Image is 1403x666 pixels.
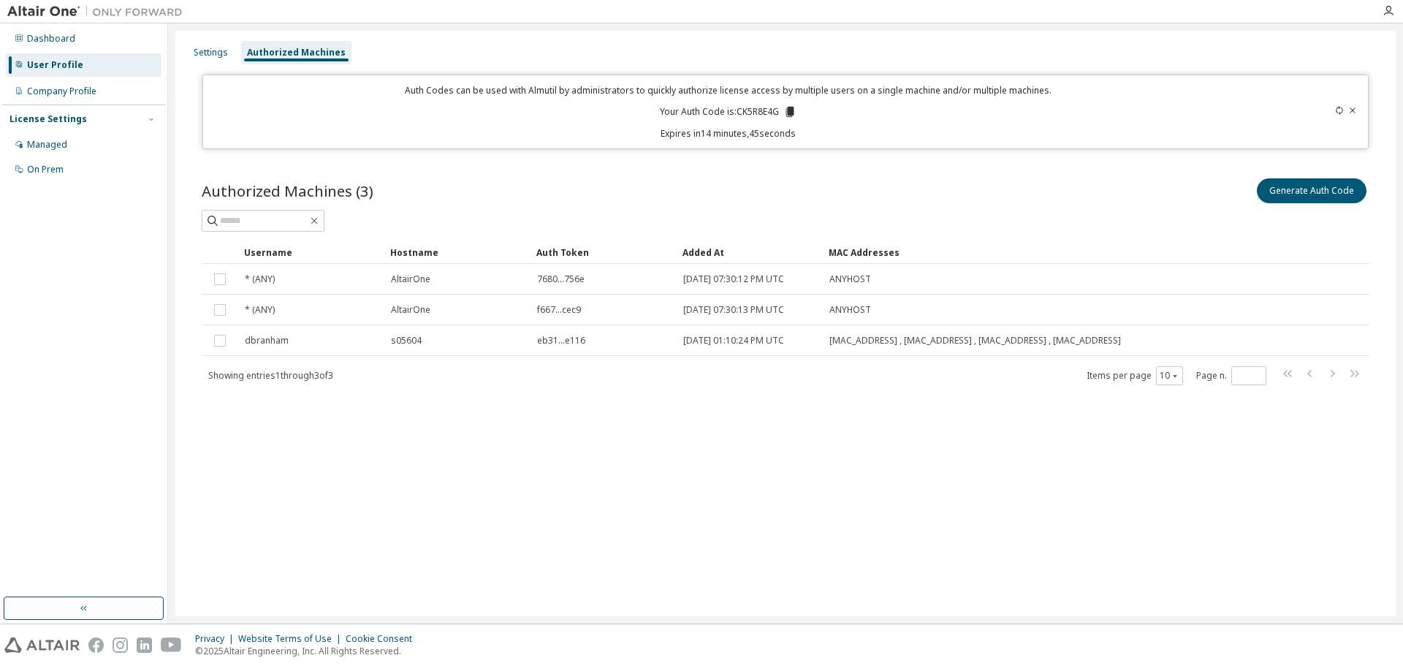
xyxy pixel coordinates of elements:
[660,105,796,118] p: Your Auth Code is: CK5R8E4G
[829,241,1220,264] div: MAC Addresses
[247,47,346,58] div: Authorized Machines
[27,59,83,71] div: User Profile
[195,633,238,645] div: Privacy
[536,241,671,264] div: Auth Token
[202,181,373,201] span: Authorized Machines (3)
[245,335,289,347] span: dbranham
[829,335,1121,347] span: [MAC_ADDRESS] , [MAC_ADDRESS] , [MAC_ADDRESS] , [MAC_ADDRESS]
[245,273,275,285] span: * (ANY)
[1160,370,1179,382] button: 10
[829,304,871,316] span: ANYHOST
[88,637,104,653] img: facebook.svg
[194,47,228,58] div: Settings
[346,633,421,645] div: Cookie Consent
[7,4,190,19] img: Altair One
[4,637,80,653] img: altair_logo.svg
[195,645,421,657] p: © 2025 Altair Engineering, Inc. All Rights Reserved.
[391,335,422,347] span: s05604
[113,637,128,653] img: instagram.svg
[9,113,87,125] div: License Settings
[1196,366,1266,385] span: Page n.
[391,273,430,285] span: AltairOne
[1087,366,1183,385] span: Items per page
[27,164,64,175] div: On Prem
[537,335,585,347] span: eb31...e116
[683,241,817,264] div: Added At
[27,86,96,97] div: Company Profile
[1257,178,1366,203] button: Generate Auth Code
[537,304,581,316] span: f667...cec9
[27,33,75,45] div: Dashboard
[161,637,182,653] img: youtube.svg
[245,304,275,316] span: * (ANY)
[27,139,67,151] div: Managed
[683,273,784,285] span: [DATE] 07:30:12 PM UTC
[208,369,333,382] span: Showing entries 1 through 3 of 3
[244,241,379,264] div: Username
[391,304,430,316] span: AltairOne
[238,633,346,645] div: Website Terms of Use
[537,273,585,285] span: 7680...756e
[829,273,871,285] span: ANYHOST
[212,127,1245,140] p: Expires in 14 minutes, 45 seconds
[683,304,784,316] span: [DATE] 07:30:13 PM UTC
[212,84,1245,97] p: Auth Codes can be used with Almutil by administrators to quickly authorize license access by mult...
[390,241,525,264] div: Hostname
[137,637,152,653] img: linkedin.svg
[683,335,784,347] span: [DATE] 01:10:24 PM UTC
